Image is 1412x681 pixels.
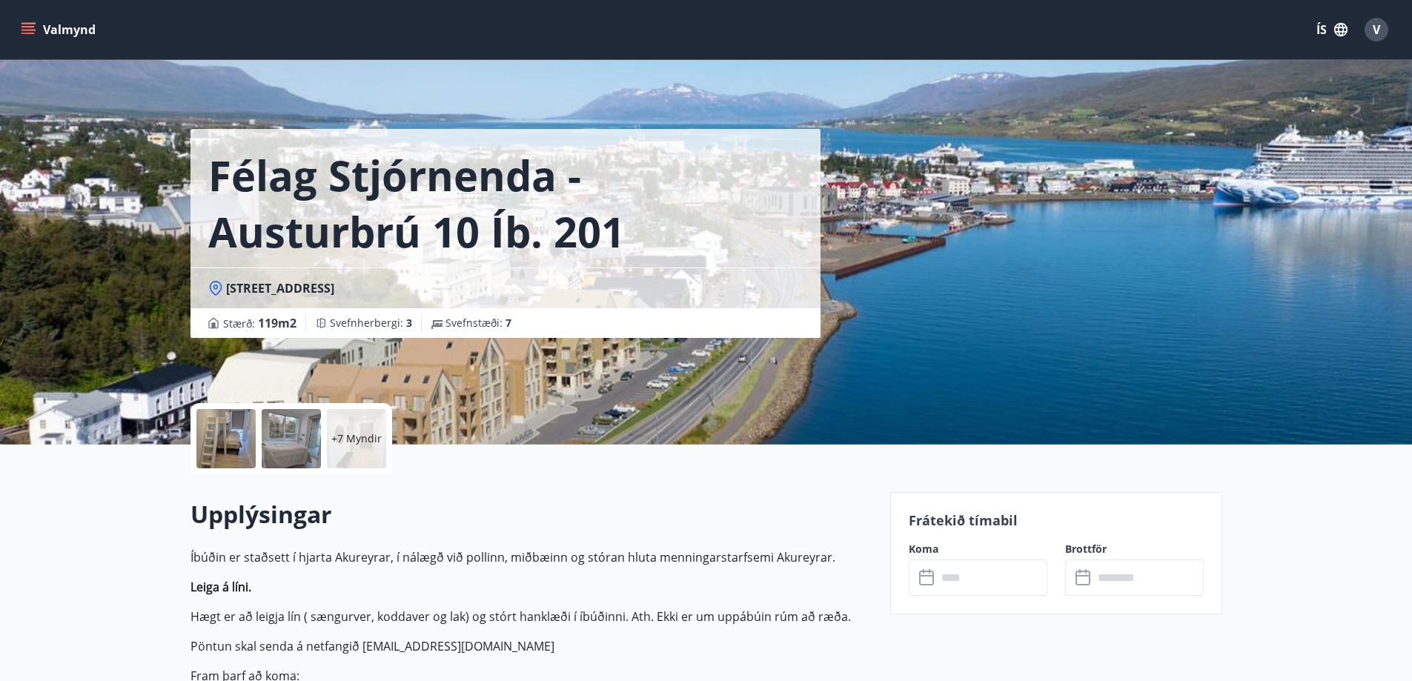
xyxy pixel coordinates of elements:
[18,16,102,43] button: menu
[208,147,803,259] h1: Félag Stjórnenda - Austurbrú 10 íb. 201
[1065,542,1204,557] label: Brottför
[258,315,296,331] span: 119 m2
[1373,21,1380,38] span: V
[190,548,872,566] p: Íbúðin er staðsett í hjarta Akureyrar, í nálægð við pollinn, miðbæinn og stóran hluta menningarst...
[190,637,872,655] p: Pöntun skal senda á netfangið [EMAIL_ADDRESS][DOMAIN_NAME]
[909,511,1204,530] p: Frátekið tímabil
[190,579,251,595] strong: Leiga á líni.
[223,314,296,332] span: Stærð :
[330,316,412,330] span: Svefnherbergi :
[1359,12,1394,47] button: V
[909,542,1047,557] label: Koma
[190,608,872,625] p: Hægt er að leigja lín ( sængurver, koddaver og lak) og stórt hanklæði í íbúðinni. Ath. Ekki er um...
[406,316,412,330] span: 3
[226,280,334,296] span: [STREET_ADDRESS]
[190,498,872,531] h2: Upplýsingar
[1308,16,1356,43] button: ÍS
[331,431,382,446] p: +7 Myndir
[445,316,511,330] span: Svefnstæði :
[506,316,511,330] span: 7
